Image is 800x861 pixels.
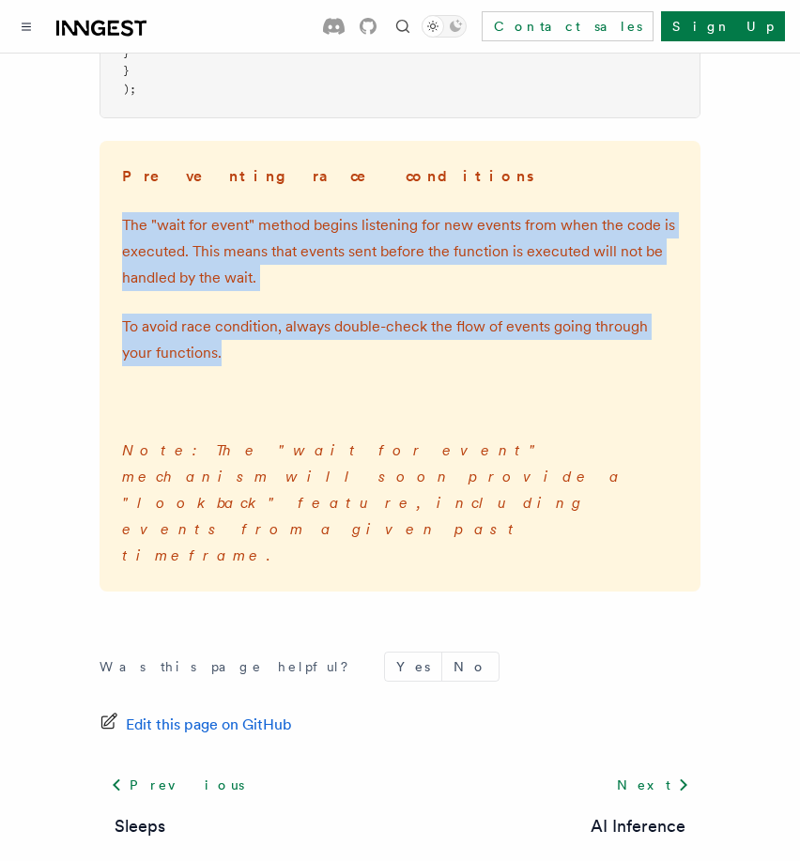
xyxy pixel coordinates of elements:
[122,314,678,366] p: To avoid race condition, always double-check the flow of events going through your functions.
[100,657,362,676] p: Was this page helpful?
[100,712,292,738] a: Edit this page on GitHub
[422,15,467,38] button: Toggle dark mode
[122,441,625,564] em: Note: The "wait for event" mechanism will soon provide a "lookback" feature, including events fro...
[122,212,678,291] p: The "wait for event" method begins listening for new events from when the code is executed. This ...
[123,46,130,59] span: }
[123,64,130,77] span: }
[661,11,785,41] a: Sign Up
[122,167,537,185] strong: Preventing race conditions
[123,83,136,96] span: );
[126,712,292,738] span: Edit this page on GitHub
[385,653,441,681] button: Yes
[100,768,254,802] a: Previous
[606,768,700,802] a: Next
[392,15,414,38] button: Find something...
[15,15,38,38] button: Toggle navigation
[482,11,654,41] a: Contact sales
[442,653,499,681] button: No
[591,813,685,839] a: AI Inference
[115,813,165,839] a: Sleeps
